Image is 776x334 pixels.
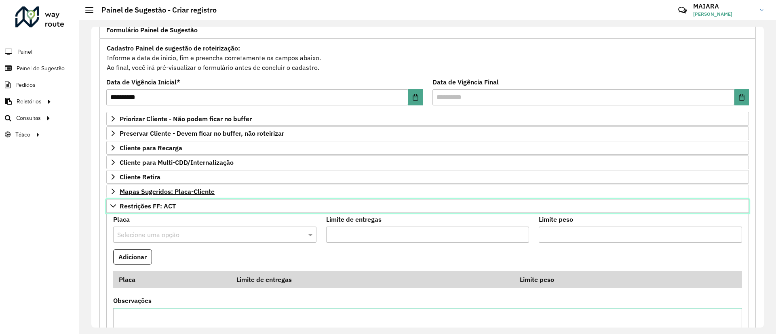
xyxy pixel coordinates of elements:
button: Choose Date [734,89,749,105]
a: Cliente Retira [106,170,749,184]
h3: MAIARA [693,2,754,10]
th: Placa [113,271,231,288]
a: Contato Rápido [674,2,691,19]
span: [PERSON_NAME] [693,11,754,18]
a: Preservar Cliente - Devem ficar no buffer, não roteirizar [106,126,749,140]
label: Observações [113,296,152,305]
span: Priorizar Cliente - Não podem ficar no buffer [120,116,252,122]
label: Limite de entregas [326,214,382,224]
th: Limite peso [514,271,708,288]
span: Consultas [16,114,41,122]
a: Mapas Sugeridos: Placa-Cliente [106,185,749,198]
strong: Cadastro Painel de sugestão de roteirização: [107,44,240,52]
span: Cliente para Recarga [120,145,182,151]
span: Painel de Sugestão [17,64,65,73]
a: Cliente para Recarga [106,141,749,155]
th: Limite de entregas [231,271,514,288]
label: Data de Vigência Final [432,77,499,87]
h2: Painel de Sugestão - Criar registro [93,6,217,15]
a: Restrições FF: ACT [106,199,749,213]
span: Cliente para Multi-CDD/Internalização [120,159,234,166]
span: Preservar Cliente - Devem ficar no buffer, não roteirizar [120,130,284,137]
span: Restrições FF: ACT [120,203,176,209]
label: Limite peso [539,214,573,224]
span: Relatórios [17,97,42,106]
span: Cliente Retira [120,174,160,180]
label: Data de Vigência Inicial [106,77,180,87]
span: Tático [15,130,30,139]
div: Informe a data de inicio, fim e preencha corretamente os campos abaixo. Ao final, você irá pré-vi... [106,43,749,73]
span: Formulário Painel de Sugestão [106,27,198,33]
a: Cliente para Multi-CDD/Internalização [106,155,749,169]
span: Painel [17,48,32,56]
span: Mapas Sugeridos: Placa-Cliente [120,188,215,195]
label: Placa [113,214,130,224]
button: Adicionar [113,249,152,265]
span: Pedidos [15,81,36,89]
a: Priorizar Cliente - Não podem ficar no buffer [106,112,749,126]
button: Choose Date [408,89,423,105]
